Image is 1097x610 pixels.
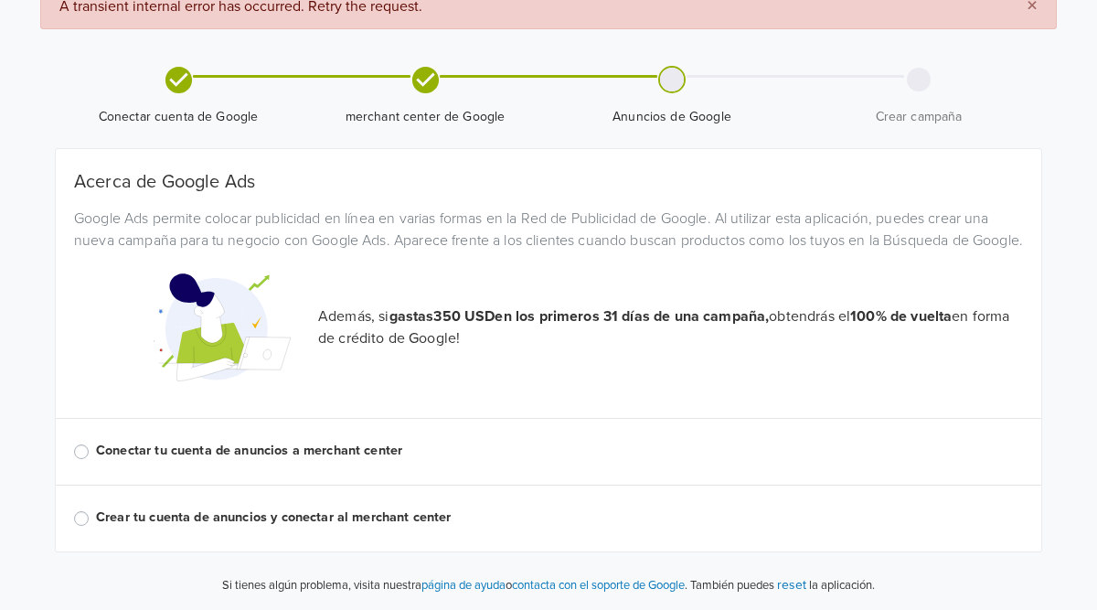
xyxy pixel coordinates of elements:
p: Si tienes algún problema, visita nuestra o . [222,577,687,595]
h5: Acerca de Google Ads [74,171,1023,193]
div: Google Ads permite colocar publicidad en línea en varias formas en la Red de Publicidad de Google... [60,208,1037,251]
p: También puedes la aplicación. [687,574,875,595]
a: contacta con el soporte de Google [512,578,685,593]
img: Google Promotional Codes [154,259,291,396]
a: página de ayuda [421,578,506,593]
span: Conectar cuenta de Google [62,108,294,126]
strong: 100% de vuelta [850,307,952,326]
button: reset [777,574,806,595]
strong: gastas 350 USD en los primeros 31 días de una campaña, [389,307,770,326]
label: Conectar tu cuenta de anuncios a merchant center [96,441,1023,461]
label: Crear tu cuenta de anuncios y conectar al merchant center [96,508,1023,528]
p: Además, si obtendrás el en forma de crédito de Google! [318,305,1023,349]
span: merchant center de Google [309,108,541,126]
span: Anuncios de Google [556,108,788,126]
span: Crear campaña [803,108,1035,126]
